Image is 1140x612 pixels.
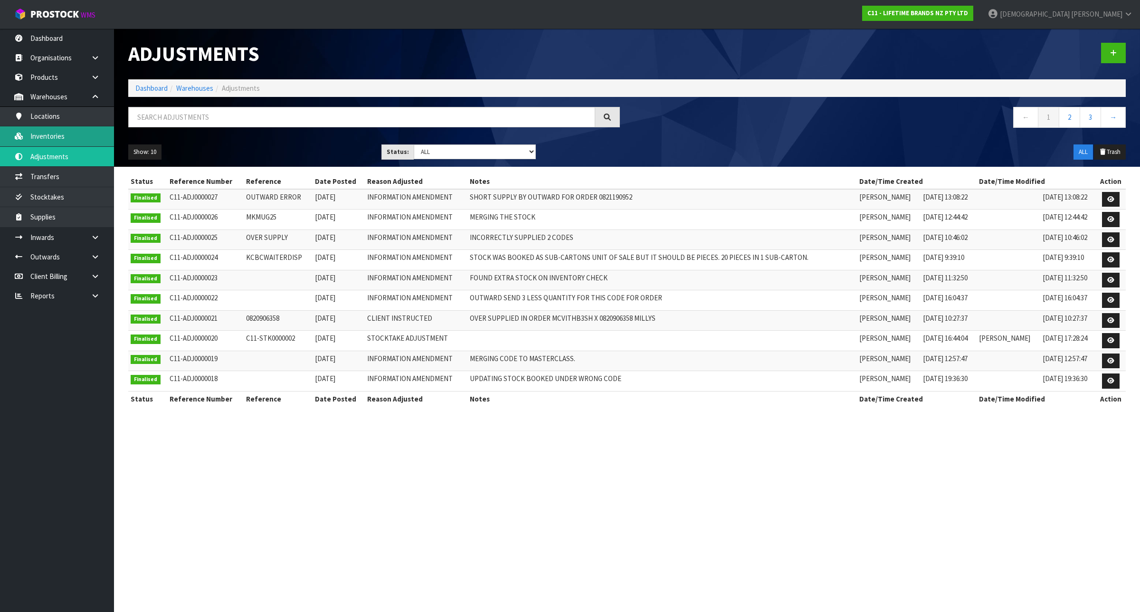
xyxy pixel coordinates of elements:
[244,210,313,230] td: MKMUG25
[365,250,467,270] td: INFORMATION AMENDMENT
[1040,331,1096,351] td: [DATE] 17:28:24
[365,189,467,210] td: INFORMATION AMENDMENT
[1040,229,1096,250] td: [DATE] 10:46:02
[14,8,26,20] img: cube-alt.png
[921,270,977,290] td: [DATE] 11:32:50
[131,254,161,263] span: Finalised
[167,174,244,189] th: Reference Number
[467,250,857,270] td: STOCK WAS BOOKED AS SUB-CARTONS UNIT OF SALE BUT IT SHOULD BE PIECES. 20 PIECES IN 1 SUB-CARTON.
[365,331,467,351] td: STOCKTAKE ADJUSTMENT
[176,84,213,93] a: Warehouses
[387,148,409,156] strong: Status:
[167,371,244,392] td: C11-ADJ0000018
[977,391,1096,406] th: Date/Time Modified
[365,371,467,392] td: INFORMATION AMENDMENT
[867,9,968,17] strong: C11 - LIFETIME BRANDS NZ PTY LTD
[313,310,365,331] td: [DATE]
[135,84,168,93] a: Dashboard
[313,331,365,351] td: [DATE]
[921,210,977,230] td: [DATE] 12:44:42
[365,229,467,250] td: INFORMATION AMENDMENT
[244,310,313,331] td: 0820906358
[365,391,467,406] th: Reason Adjusted
[977,174,1096,189] th: Date/Time Modified
[921,351,977,371] td: [DATE] 12:57:47
[921,310,977,331] td: [DATE] 10:27:37
[244,229,313,250] td: OVER SUPPLY
[634,107,1126,130] nav: Page navigation
[313,229,365,250] td: [DATE]
[1040,210,1096,230] td: [DATE] 12:44:42
[244,174,313,189] th: Reference
[167,189,244,210] td: C11-ADJ0000027
[313,290,365,311] td: [DATE]
[1040,351,1096,371] td: [DATE] 12:57:47
[313,174,365,189] th: Date Posted
[1059,107,1080,127] a: 2
[921,371,977,392] td: [DATE] 19:36:30
[1038,107,1059,127] a: 1
[365,310,467,331] td: CLIENT INSTRUCTED
[467,310,857,331] td: OVER SUPPLIED IN ORDER MCVITHB3SH X 0820906358 MILLYS
[313,391,365,406] th: Date Posted
[921,290,977,311] td: [DATE] 16:04:37
[857,331,921,351] td: [PERSON_NAME]
[167,210,244,230] td: C11-ADJ0000026
[1094,144,1126,160] button: Trash
[131,355,161,364] span: Finalised
[128,391,167,406] th: Status
[313,210,365,230] td: [DATE]
[167,351,244,371] td: C11-ADJ0000019
[921,250,977,270] td: [DATE] 9:39:10
[167,331,244,351] td: C11-ADJ0000020
[131,315,161,324] span: Finalised
[1073,144,1093,160] button: ALL
[313,270,365,290] td: [DATE]
[244,189,313,210] td: OUTWARD ERROR
[131,375,161,384] span: Finalised
[1101,107,1126,127] a: →
[857,189,921,210] td: [PERSON_NAME]
[128,43,620,65] h1: Adjustments
[467,351,857,371] td: MERGING CODE TO MASTERCLASS.
[857,210,921,230] td: [PERSON_NAME]
[244,250,313,270] td: KCBCWAITERDISP
[921,189,977,210] td: [DATE] 13:08:22
[128,174,167,189] th: Status
[857,371,921,392] td: [PERSON_NAME]
[1040,310,1096,331] td: [DATE] 10:27:37
[857,270,921,290] td: [PERSON_NAME]
[30,8,79,20] span: ProStock
[81,10,95,19] small: WMS
[365,174,467,189] th: Reason Adjusted
[467,210,857,230] td: MERGING THE STOCK
[857,391,977,406] th: Date/Time Created
[131,335,161,344] span: Finalised
[167,229,244,250] td: C11-ADJ0000025
[1040,290,1096,311] td: [DATE] 16:04:37
[167,270,244,290] td: C11-ADJ0000023
[1000,10,1070,19] span: [DEMOGRAPHIC_DATA]
[131,213,161,223] span: Finalised
[222,84,260,93] span: Adjustments
[1040,371,1096,392] td: [DATE] 19:36:30
[1040,250,1096,270] td: [DATE] 9:39:10
[857,290,921,311] td: [PERSON_NAME]
[467,189,857,210] td: SHORT SUPPLY BY OUTWARD FOR ORDER 0821190952
[167,250,244,270] td: C11-ADJ0000024
[313,189,365,210] td: [DATE]
[467,290,857,311] td: OUTWARD SEND 3 LESS QUANTITY FOR THIS CODE FOR ORDER
[1013,107,1038,127] a: ←
[1096,174,1126,189] th: Action
[857,229,921,250] td: [PERSON_NAME]
[921,229,977,250] td: [DATE] 10:46:02
[467,371,857,392] td: UPDATING STOCK BOOKED UNDER WRONG CODE
[857,174,977,189] th: Date/Time Created
[1040,189,1096,210] td: [DATE] 13:08:22
[467,229,857,250] td: INCORRECTLY SUPPLIED 2 CODES
[1096,391,1126,406] th: Action
[128,144,161,160] button: Show: 10
[313,250,365,270] td: [DATE]
[1040,270,1096,290] td: [DATE] 11:32:50
[244,391,313,406] th: Reference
